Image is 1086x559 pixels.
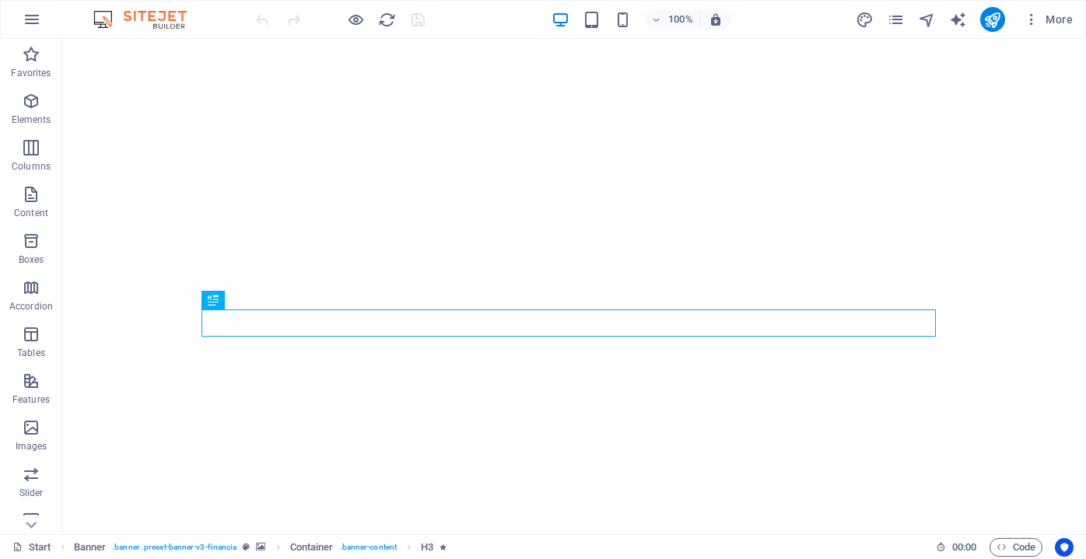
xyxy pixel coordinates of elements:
[290,538,334,557] span: Click to select. Double-click to edit
[668,10,693,29] h6: 100%
[17,347,45,359] p: Tables
[856,10,874,29] button: design
[14,207,48,219] p: Content
[89,10,206,29] img: Editor Logo
[9,300,53,313] p: Accordion
[440,543,447,551] i: Element contains an animation
[887,10,906,29] button: pages
[11,67,51,79] p: Favorites
[12,114,51,126] p: Elements
[990,538,1042,557] button: Code
[645,10,700,29] button: 100%
[997,538,1035,557] span: Code
[949,11,967,29] i: AI Writer
[936,538,977,557] h6: Session time
[1024,12,1073,27] span: More
[952,538,976,557] span: 00 00
[340,538,397,557] span: . banner-content
[918,11,936,29] i: Navigator
[378,11,396,29] i: Reload page
[887,11,905,29] i: Pages (Ctrl+Alt+S)
[1055,538,1074,557] button: Usercentrics
[112,538,236,557] span: . banner .preset-banner-v3-financia
[983,11,1001,29] i: Publish
[12,160,51,173] p: Columns
[1018,7,1079,32] button: More
[243,543,250,551] i: This element is a customizable preset
[12,393,50,406] p: Features
[19,253,44,266] p: Boxes
[377,10,396,29] button: reload
[74,538,447,557] nav: breadcrumb
[19,487,44,499] p: Slider
[346,10,365,29] button: Click here to leave preview mode and continue editing
[949,10,968,29] button: text_generator
[709,12,723,26] i: On resize automatically adjust zoom level to fit chosen device.
[980,7,1005,32] button: publish
[74,538,107,557] span: Click to select. Double-click to edit
[918,10,937,29] button: navigator
[856,11,874,29] i: Design (Ctrl+Alt+Y)
[16,440,47,452] p: Images
[421,538,433,557] span: Click to select. Double-click to edit
[963,541,965,553] span: :
[12,538,51,557] a: Click to cancel selection. Double-click to open Pages
[256,543,265,551] i: This element contains a background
